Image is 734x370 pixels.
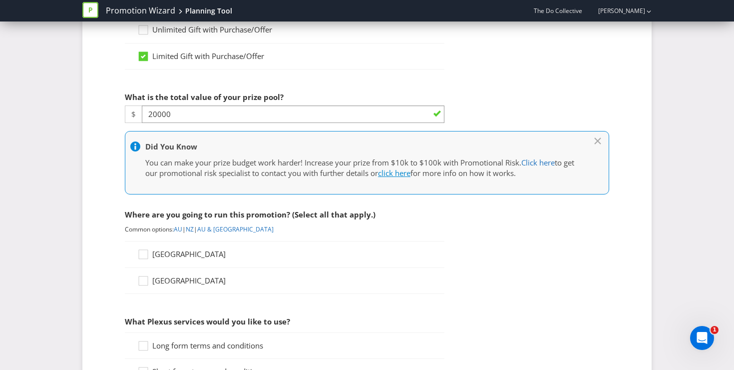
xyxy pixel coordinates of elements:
[152,249,226,259] span: [GEOGRAPHIC_DATA]
[378,168,410,178] a: click here
[125,92,284,102] span: What is the total value of your prize pool?
[534,6,582,15] span: The Do Collective
[194,225,197,233] span: |
[106,5,175,16] a: Promotion Wizard
[145,157,521,167] span: You can make your prize budget work harder! Increase your prize from $10k to $100k with Promotion...
[152,275,226,285] span: [GEOGRAPHIC_DATA]
[521,157,555,167] a: Click here
[125,316,290,326] span: What Plexus services would you like to use?
[125,204,444,225] div: Where are you going to run this promotion? (Select all that apply.)
[125,105,142,123] span: $
[690,326,714,350] iframe: Intercom live chat
[152,51,264,61] span: Limited Gift with Purchase/Offer
[197,225,274,233] a: AU & [GEOGRAPHIC_DATA]
[152,340,263,350] span: Long form terms and conditions
[588,6,645,15] a: [PERSON_NAME]
[174,225,182,233] a: AU
[410,168,516,178] span: for more info on how it works.
[145,157,574,178] span: to get our promotional risk specialist to contact you with further details or
[125,225,174,233] span: Common options:
[185,6,232,16] div: Planning Tool
[182,225,186,233] span: |
[186,225,194,233] a: NZ
[711,326,719,334] span: 1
